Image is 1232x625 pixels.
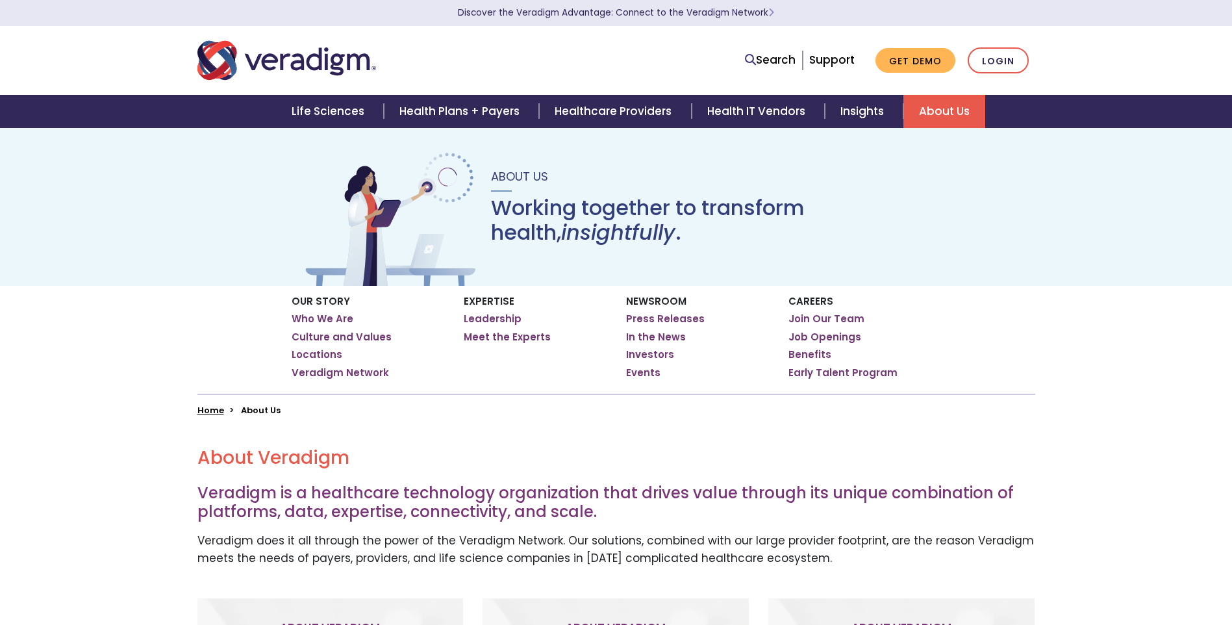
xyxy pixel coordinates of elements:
a: Support [809,52,855,68]
a: Job Openings [788,331,861,344]
a: Insights [825,95,903,128]
a: In the News [626,331,686,344]
p: Veradigm does it all through the power of the Veradigm Network. Our solutions, combined with our ... [197,532,1035,567]
a: Press Releases [626,312,705,325]
a: About Us [903,95,985,128]
img: Veradigm logo [197,39,376,82]
a: Healthcare Providers [539,95,691,128]
a: Culture and Values [292,331,392,344]
a: Events [626,366,660,379]
h1: Working together to transform health, . [491,196,930,246]
a: Locations [292,348,342,361]
a: Login [968,47,1029,74]
a: Home [197,404,224,416]
a: Search [745,51,796,69]
a: Meet the Experts [464,331,551,344]
a: Who We Are [292,312,353,325]
a: Veradigm Network [292,366,389,379]
a: Investors [626,348,674,361]
a: Life Sciences [276,95,384,128]
a: Benefits [788,348,831,361]
a: Health Plans + Payers [384,95,539,128]
span: About Us [491,168,548,185]
a: Join Our Team [788,312,864,325]
em: insightfully [561,218,675,247]
a: Early Talent Program [788,366,898,379]
h3: Veradigm is a healthcare technology organization that drives value through its unique combination... [197,484,1035,522]
a: Leadership [464,312,522,325]
a: Get Demo [875,48,955,73]
span: Learn More [768,6,774,19]
a: Discover the Veradigm Advantage: Connect to the Veradigm NetworkLearn More [458,6,774,19]
h2: About Veradigm [197,447,1035,469]
a: Health IT Vendors [692,95,825,128]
